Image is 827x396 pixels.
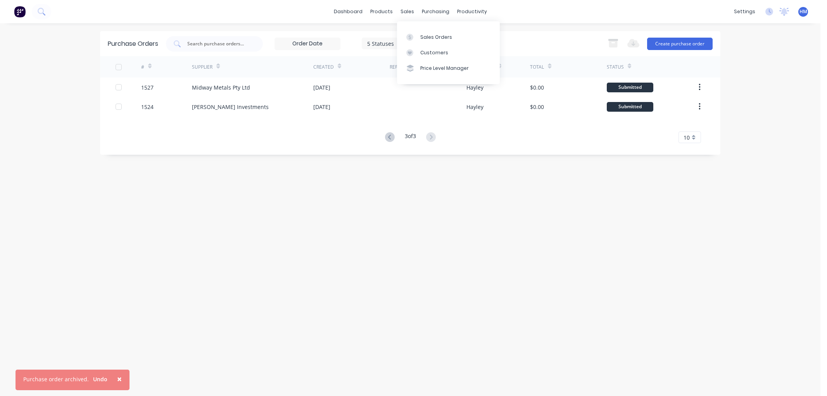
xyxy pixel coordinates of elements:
a: dashboard [330,6,366,17]
button: Undo [89,374,112,385]
div: Midway Metals Pty Ltd [192,83,250,92]
div: $0.00 [530,83,544,92]
div: Price Level Manager [420,65,469,72]
div: [DATE] [313,83,330,92]
div: [DATE] [313,103,330,111]
button: Create purchase order [647,38,713,50]
div: productivity [453,6,491,17]
div: 5 Statuses [367,39,423,47]
div: sales [397,6,418,17]
div: Submitted [607,83,653,92]
div: Submitted [607,102,653,112]
div: Sales Orders [420,34,452,41]
img: Factory [14,6,26,17]
span: 10 [684,133,690,142]
div: Purchase order archived. [23,375,89,383]
div: Total [530,64,544,71]
div: 1524 [141,103,154,111]
div: products [366,6,397,17]
div: settings [730,6,759,17]
div: 1527 [141,83,154,92]
input: Search purchase orders... [186,40,251,48]
span: HM [799,8,807,15]
div: Purchase Orders [108,39,158,48]
div: purchasing [418,6,453,17]
div: [PERSON_NAME] Investments [192,103,269,111]
a: Price Level Manager [397,61,500,76]
a: Customers [397,45,500,61]
div: $0.00 [530,103,544,111]
div: Created [313,64,334,71]
div: Reference [390,64,415,71]
div: Status [607,64,624,71]
div: Supplier [192,64,212,71]
div: 3 of 3 [405,132,416,143]
span: × [117,374,122,384]
div: Hayley [466,83,483,92]
button: Close [109,370,129,388]
div: Hayley [466,103,483,111]
a: Sales Orders [397,29,500,45]
div: Customers [420,49,448,56]
input: Order Date [275,38,340,50]
div: # [141,64,144,71]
